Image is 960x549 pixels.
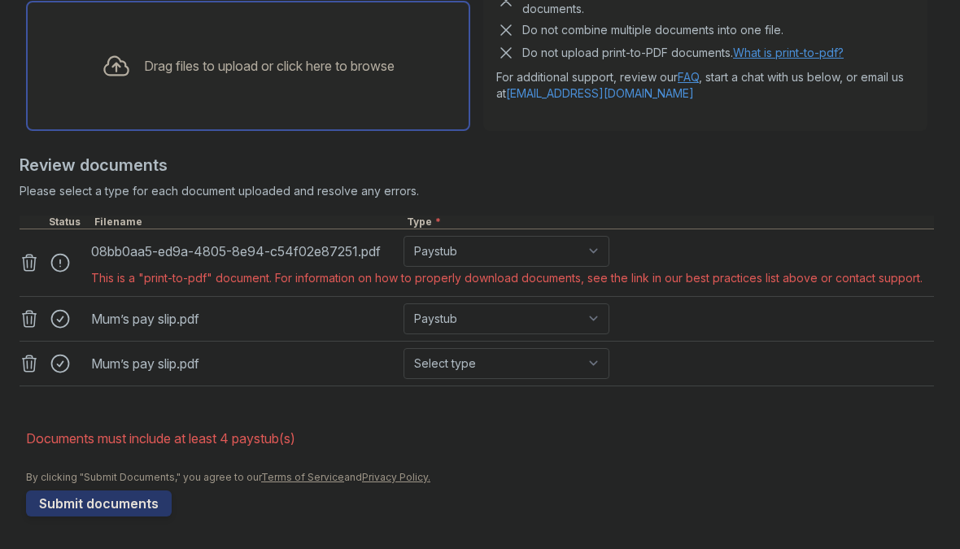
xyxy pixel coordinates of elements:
a: Privacy Policy. [362,471,430,483]
p: For additional support, review our , start a chat with us below, or email us at [496,69,914,102]
div: This is a "print-to-pdf" document. For information on how to properly download documents, see the... [91,270,923,286]
a: [EMAIL_ADDRESS][DOMAIN_NAME] [506,86,694,100]
li: Documents must include at least 4 paystub(s) [26,422,934,455]
div: Filename [91,216,404,229]
div: By clicking "Submit Documents," you agree to our and [26,471,934,484]
div: 08bb0aa5-ed9a-4805-8e94-c54f02e87251.pdf [91,238,397,264]
div: Review documents [20,154,934,176]
div: Do not combine multiple documents into one file. [522,20,783,40]
a: FAQ [678,70,699,84]
a: What is print-to-pdf? [733,46,844,59]
div: Drag files to upload or click here to browse [144,56,395,76]
p: Do not upload print-to-PDF documents. [522,45,844,61]
div: Mum’s pay slip.pdf [91,306,397,332]
a: Terms of Service [261,471,344,483]
div: Type [404,216,934,229]
div: Status [46,216,91,229]
button: Submit documents [26,490,172,516]
div: Mum’s pay slip.pdf [91,351,397,377]
div: Please select a type for each document uploaded and resolve any errors. [20,183,934,199]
